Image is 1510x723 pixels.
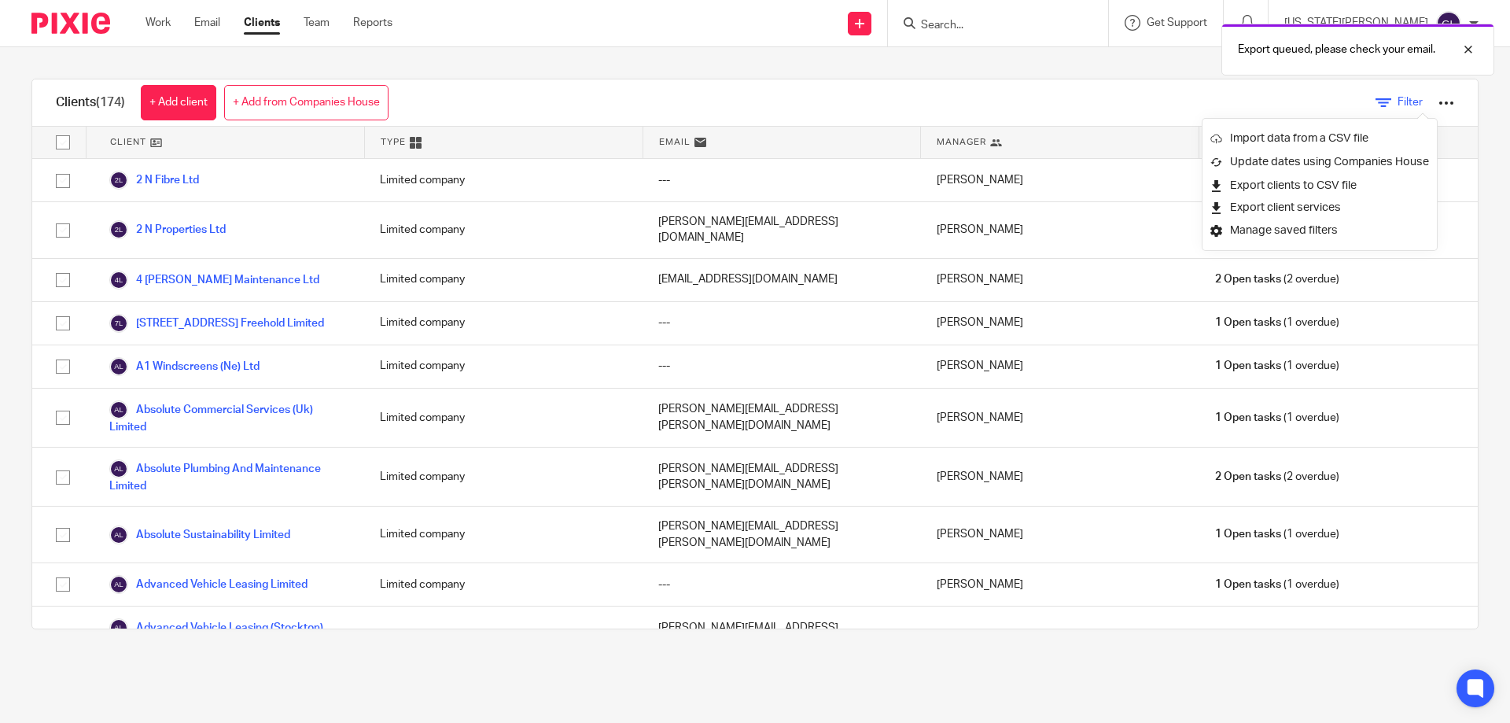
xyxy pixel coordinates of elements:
[643,507,921,563] div: [PERSON_NAME][EMAIL_ADDRESS][PERSON_NAME][DOMAIN_NAME]
[643,259,921,301] div: [EMAIL_ADDRESS][DOMAIN_NAME]
[364,302,643,345] div: Limited company
[109,575,308,594] a: Advanced Vehicle Leasing Limited
[1215,358,1339,374] span: (1 overdue)
[109,357,260,376] a: A1 Windscreens (Ne) Ltd
[921,507,1199,563] div: [PERSON_NAME]
[364,202,643,258] div: Limited company
[643,345,921,388] div: ---
[109,459,128,478] img: svg%3E
[194,15,220,31] a: Email
[1215,628,1281,644] span: 2 Open tasks
[48,127,78,157] input: Select all
[1238,42,1435,57] p: Export queued, please check your email.
[109,400,348,435] a: Absolute Commercial Services (Uk) Limited
[1215,469,1281,485] span: 2 Open tasks
[1210,150,1429,174] a: Update dates using Companies House
[364,389,643,447] div: Limited company
[921,345,1199,388] div: [PERSON_NAME]
[1210,127,1429,150] a: Import data from a CSV file
[31,13,110,34] img: Pixie
[109,400,128,419] img: svg%3E
[1215,358,1281,374] span: 1 Open tasks
[1215,315,1281,330] span: 1 Open tasks
[659,135,691,149] span: Email
[109,171,199,190] a: 2 N Fibre Ltd
[1215,526,1339,542] span: (1 overdue)
[1210,197,1341,219] button: Export client services
[1215,577,1339,592] span: (1 overdue)
[364,607,643,665] div: Limited company
[1215,271,1281,287] span: 2 Open tasks
[109,171,128,190] img: svg%3E
[643,448,921,506] div: [PERSON_NAME][EMAIL_ADDRESS][PERSON_NAME][DOMAIN_NAME]
[96,96,125,109] span: (174)
[643,563,921,606] div: ---
[643,159,921,201] div: ---
[921,159,1199,201] div: [PERSON_NAME]
[921,259,1199,301] div: [PERSON_NAME]
[145,15,171,31] a: Work
[109,618,348,653] a: Advanced Vehicle Leasing (Stockton) Limited
[109,220,128,239] img: svg%3E
[109,459,348,494] a: Absolute Plumbing And Maintenance Limited
[109,618,128,637] img: svg%3E
[1215,315,1339,330] span: (1 overdue)
[1215,469,1339,485] span: (2 overdue)
[109,357,128,376] img: svg%3E
[643,302,921,345] div: ---
[364,507,643,563] div: Limited company
[937,135,986,149] span: Manager
[109,314,128,333] img: svg%3E
[1210,174,1429,197] a: Export clients to CSV file
[109,220,226,239] a: 2 N Properties Ltd
[1215,410,1339,426] span: (1 overdue)
[56,94,125,111] h1: Clients
[1436,11,1461,36] img: svg%3E
[141,85,216,120] a: + Add client
[304,15,330,31] a: Team
[1215,410,1281,426] span: 1 Open tasks
[364,345,643,388] div: Limited company
[1215,577,1281,592] span: 1 Open tasks
[224,85,389,120] a: + Add from Companies House
[921,202,1199,258] div: [PERSON_NAME]
[109,526,128,544] img: svg%3E
[1215,271,1339,287] span: (2 overdue)
[109,314,324,333] a: [STREET_ADDRESS] Freehold Limited
[1215,526,1281,542] span: 1 Open tasks
[364,259,643,301] div: Limited company
[381,135,406,149] span: Type
[109,271,128,290] img: svg%3E
[1210,219,1429,242] a: Manage saved filters
[921,389,1199,447] div: [PERSON_NAME]
[244,15,280,31] a: Clients
[921,448,1199,506] div: [PERSON_NAME]
[921,302,1199,345] div: [PERSON_NAME]
[364,448,643,506] div: Limited company
[109,526,290,544] a: Absolute Sustainability Limited
[109,271,319,290] a: 4 [PERSON_NAME] Maintenance Ltd
[110,135,146,149] span: Client
[643,607,921,665] div: [PERSON_NAME][EMAIL_ADDRESS][DOMAIN_NAME]
[1398,97,1423,108] span: Filter
[643,202,921,258] div: [PERSON_NAME][EMAIL_ADDRESS][DOMAIN_NAME]
[921,607,1199,665] div: [PERSON_NAME]
[364,563,643,606] div: Limited company
[643,389,921,447] div: [PERSON_NAME][EMAIL_ADDRESS][PERSON_NAME][DOMAIN_NAME]
[353,15,392,31] a: Reports
[921,563,1199,606] div: [PERSON_NAME]
[364,159,643,201] div: Limited company
[109,575,128,594] img: svg%3E
[1215,628,1339,644] span: (2 overdue)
